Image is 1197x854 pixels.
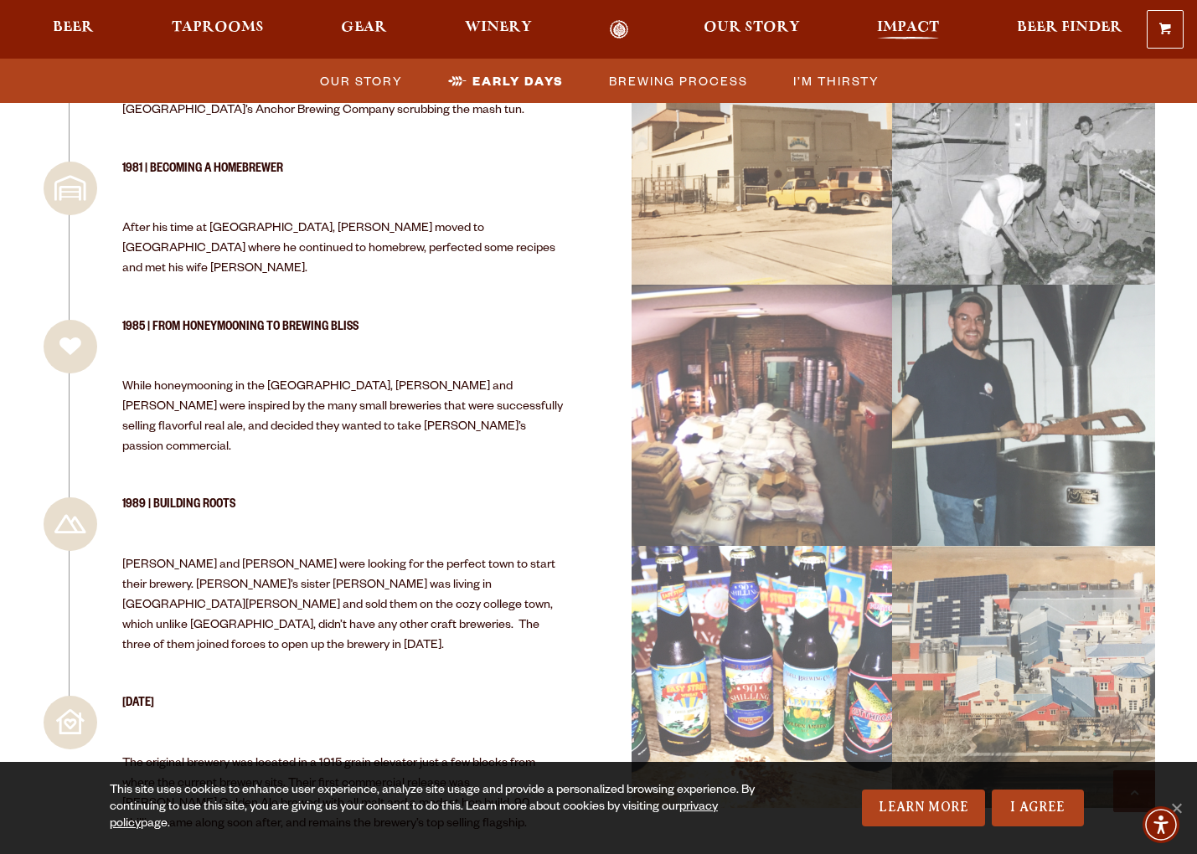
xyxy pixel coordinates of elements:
[893,23,1154,285] a: image 01_35 Picture 4
[122,754,565,835] p: The original brewery was located in a 1915 grain elevator just a few blocks from where the curren...
[122,696,565,727] h3: [DATE]
[599,69,756,93] a: Brewing Process
[892,23,1154,286] div: 01_35 Picture 4
[1017,21,1122,34] span: Beer Finder
[1143,806,1179,843] div: Accessibility Menu
[862,790,985,826] a: Learn More
[631,23,893,286] div: 0_22 Picture 1 (1)
[609,69,748,93] span: Brewing Process
[992,790,1084,826] a: I Agree
[42,20,105,39] a: Beer
[172,21,264,34] span: Taprooms
[793,69,880,93] span: I’m Thirsty
[632,285,893,546] a: image 03_52 Picture 6
[122,378,565,458] p: While honeymooning in the [GEOGRAPHIC_DATA], [PERSON_NAME] and [PERSON_NAME] were inspired by the...
[893,285,1154,546] a: image 604014265.491664
[877,21,939,34] span: Impact
[892,285,1154,548] div: 604014265.491664
[122,162,565,193] h3: 1981 | Becoming a Homebrewer
[632,23,893,285] a: image 0_22 Picture 1 (1)
[704,21,800,34] span: Our Story
[53,21,94,34] span: Beer
[465,21,532,34] span: Winery
[587,20,650,39] a: Odell Home
[122,320,565,351] h3: 1985 | From Honeymooning to Brewing Bliss
[310,69,411,93] a: Our Story
[330,20,398,39] a: Gear
[892,546,1154,809] div: 603325119.371764
[472,69,564,93] span: Early Days
[438,69,572,93] a: Early Days
[632,546,893,807] a: image 14_18 Picture 13
[866,20,950,39] a: Impact
[1006,20,1133,39] a: Beer Finder
[893,546,1154,807] a: image 603325119.371764
[122,219,565,280] p: After his time at [GEOGRAPHIC_DATA], [PERSON_NAME] moved to [GEOGRAPHIC_DATA] where he continued ...
[454,20,543,39] a: Winery
[122,556,565,656] p: [PERSON_NAME] and [PERSON_NAME] were looking for the perfect town to start their brewery. [PERSON...
[320,69,403,93] span: Our Story
[110,783,777,833] div: This site uses cookies to enhance user experience, analyze site usage and provide a personalized ...
[631,546,893,809] div: 14_18 Picture 13
[783,69,888,93] a: I’m Thirsty
[341,21,387,34] span: Gear
[693,20,811,39] a: Our Story
[161,20,275,39] a: Taprooms
[631,285,893,548] div: 03_52 Picture 6
[122,497,565,528] h3: 1989 | Building Roots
